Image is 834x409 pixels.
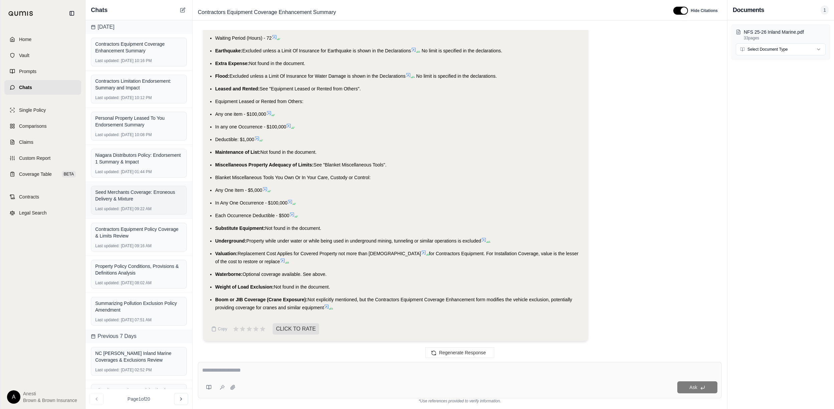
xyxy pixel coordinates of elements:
span: Each Occurrence Deductible - $500 [215,213,289,218]
span: Not found in the document. [265,226,321,231]
a: Claims [4,135,81,149]
div: [DATE] 10:12 PM [95,95,182,100]
span: Excluded unless a Limit Of Insurance for Earthquake is shown in the Declarations [242,48,411,53]
span: Prompts [19,68,36,75]
a: Home [4,32,81,47]
a: Comparisons [4,119,81,133]
a: Vault [4,48,81,63]
span: In Any One Occurrence - $100,000 [215,200,287,206]
div: NC [PERSON_NAME] Inland Marine Coverages & Exclusions Review [95,350,182,363]
div: A [7,390,20,404]
span: Last updated: [95,317,120,323]
span: Leased and Rented: [215,86,260,91]
h3: Documents [733,5,764,15]
span: Ask [689,385,697,390]
span: Home [19,36,31,43]
span: Property while under water or while being used in underground mining, tunneling or similar operat... [246,238,481,244]
span: Blanket Miscellaneous Tools You Own Or In Your Care, Custody or Control: [215,175,371,180]
div: [DATE] 08:02 AM [95,280,182,286]
div: Contractors Equipment Coverage Enhancement Summary [95,41,182,54]
div: [DATE] 09:22 AM [95,206,182,212]
span: Brown & Brown Insurance [23,397,77,404]
div: Previous 7 Days [86,330,192,343]
span: Equipment Leased or Rented from Others: [215,99,303,104]
button: Regenerate Response [425,347,494,358]
span: Contracts [19,193,39,200]
span: Page 1 of 20 [128,396,150,402]
span: Underground: [215,238,246,244]
div: [DATE] 10:08 PM [95,132,182,137]
span: Any One Item - $5,000 [215,187,262,193]
a: Coverage TableBETA [4,167,81,181]
div: Personal Property Leased To You Endorsement Summary [95,115,182,128]
a: Single Policy [4,103,81,117]
div: Summarizing Pollution Exclusion Policy Amendment [95,300,182,313]
span: Claims [19,139,33,145]
span: Chats [19,84,32,91]
div: Contractors Limitation Endorsement: Summary and Impact [95,78,182,91]
span: Last updated: [95,206,120,212]
span: Last updated: [95,132,120,137]
span: Valuation: [215,251,238,256]
span: Miscellaneous Property Adequacy of Limits: [215,162,313,167]
span: Substitute Equipment: [215,226,265,231]
span: Not found in the document. [274,284,330,290]
button: Copy [208,322,230,336]
span: . No limit is specified in the declarations. [414,73,497,79]
span: Deductible: $1,000 [215,137,254,142]
a: Prompts [4,64,81,79]
a: Custom Report [4,151,81,165]
div: [DATE] 09:16 AM [95,243,182,249]
span: . [489,238,491,244]
div: Property Policy Conditions, Provisions & Definitions Analysis [95,263,182,276]
span: Single Policy [19,107,46,113]
span: Maintenance of List: [215,149,260,155]
button: Collapse sidebar [66,8,77,19]
span: . No limit is specified in the declarations. [419,48,502,53]
span: Last updated: [95,367,120,373]
span: Last updated: [95,243,120,249]
span: Waterborne: [215,272,243,277]
span: Not found in the document. [249,61,305,66]
span: 1 [821,5,829,15]
span: Optional coverage available. See above. [243,272,326,277]
div: Contractors Equipment Policy Coverage & Limits Review [95,226,182,239]
span: Any one item - $100,000 [215,111,266,117]
span: Hide Citations [691,8,718,13]
span: Last updated: [95,280,120,286]
img: Qumis Logo [8,11,33,16]
span: . [332,305,333,310]
p: NFS 25-26 Inland Marine.pdf [744,29,826,35]
a: Chats [4,80,81,95]
span: Boom or JIB Coverage (Crane Exposure): [215,297,307,302]
div: Seed Merchants Coverage: Erroneous Delivery & Mixture [95,189,182,202]
p: 33 pages [744,35,826,41]
span: See "Equipment Leased or Rented from Others". [260,86,361,91]
span: Coverage Table [19,171,52,177]
span: Flood: [215,73,230,79]
span: Last updated: [95,169,120,174]
span: Not found in the document. [260,149,316,155]
span: . [288,259,289,264]
div: Historic Properties Special Valuations Endorsement Summary [95,387,182,400]
button: New Chat [179,6,187,14]
span: Excluded unless a Limit Of Insurance for Water Damage is shown in the Declarations [230,73,406,79]
span: Weight of Load Exclusion: [215,284,274,290]
a: Legal Search [4,206,81,220]
span: Replacement Cost Applies for Covered Property not more than [DEMOGRAPHIC_DATA] [238,251,421,256]
span: Last updated: [95,58,120,63]
div: *Use references provided to verify information. [198,398,722,404]
span: for Contractors Equipment. For Installation Coverage, value is the lesser of the cost to restore ... [215,251,578,264]
span: Chats [91,5,108,15]
button: NFS 25-26 Inland Marine.pdf33pages [736,29,826,41]
a: Contracts [4,189,81,204]
div: Niagara Distributors Policy: Endorsement 1 Summary & Impact [95,152,182,165]
div: [DATE] 10:16 PM [95,58,182,63]
span: Custom Report [19,155,50,161]
span: Not explicitly mentioned, but the Contractors Equipment Coverage Enhancement form modifies the ve... [215,297,572,310]
span: In any one Occurrence - $100,000 [215,124,286,129]
span: Legal Search [19,210,47,216]
span: Earthquake: [215,48,242,53]
span: Regenerate Response [439,350,486,355]
span: Anesti [23,390,77,397]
